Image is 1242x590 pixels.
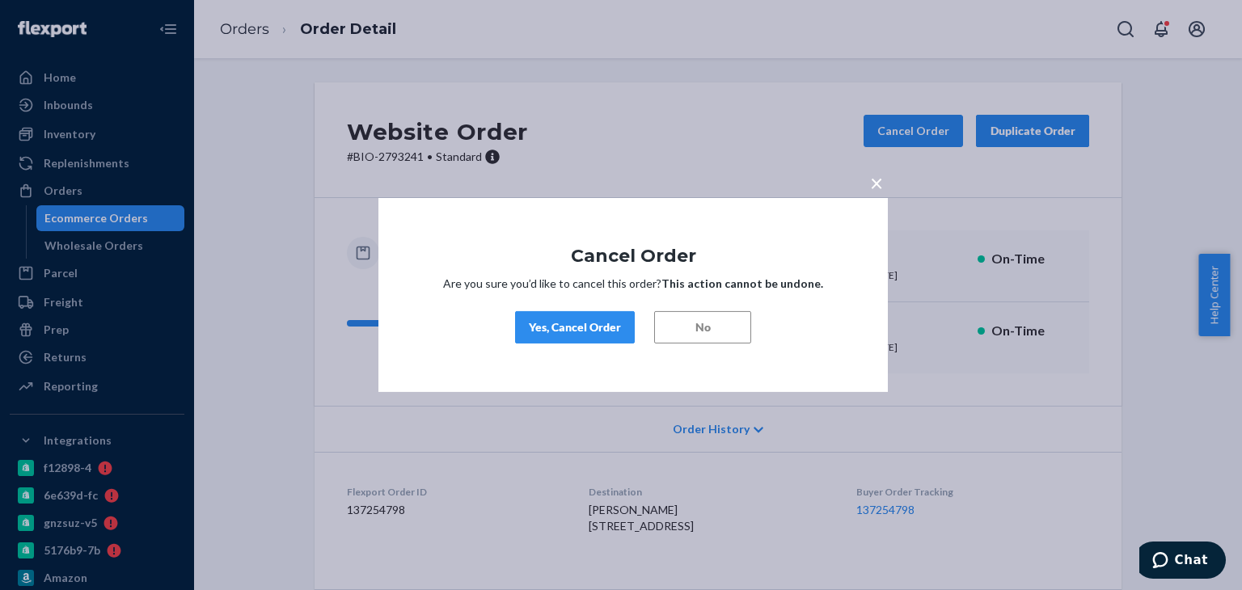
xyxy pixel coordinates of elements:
[661,276,823,290] strong: This action cannot be undone.
[515,311,635,343] button: Yes, Cancel Order
[427,247,839,266] h1: Cancel Order
[870,169,883,196] span: ×
[1139,542,1226,582] iframe: Opens a widget where you can chat to one of our agents
[654,311,751,343] button: No
[427,276,839,292] p: Are you sure you’d like to cancel this order?
[529,319,621,335] div: Yes, Cancel Order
